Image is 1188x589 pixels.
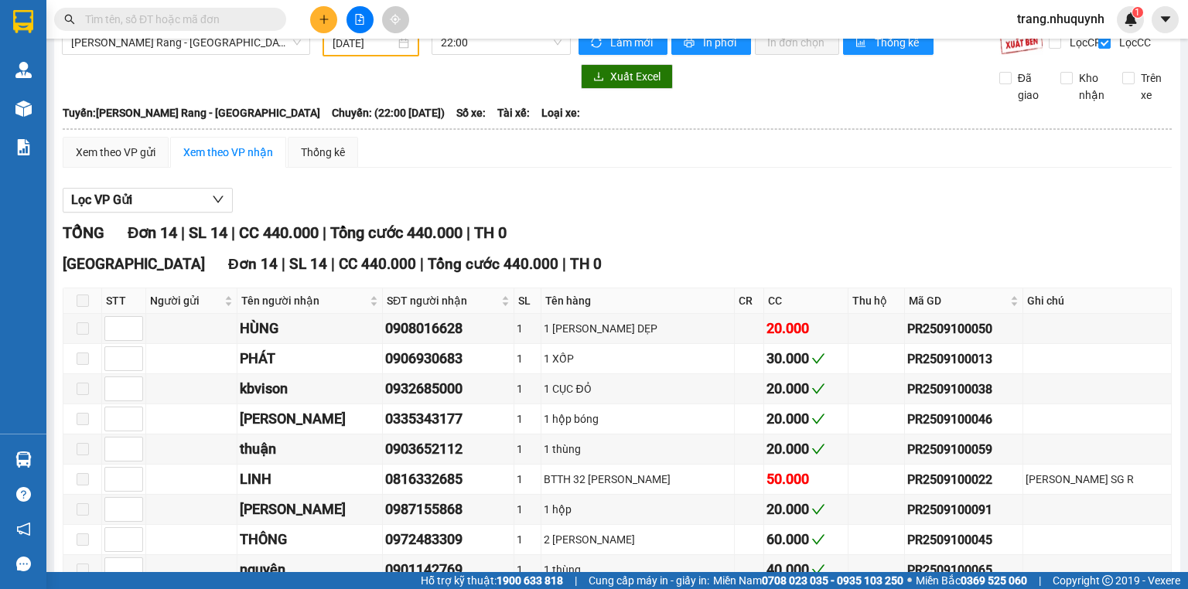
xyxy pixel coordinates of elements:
div: 1 hộp bóng [544,410,732,427]
span: file-add [354,14,365,25]
td: 0908016628 [383,314,514,344]
sup: 1 [1132,7,1143,18]
div: PR2509100045 [907,530,1020,550]
td: kbvison [237,374,383,404]
td: 0932685000 [383,374,514,404]
span: Lọc VP Gửi [71,190,132,209]
td: PR2509100022 [905,465,1023,495]
div: 0816332685 [385,468,511,490]
div: 0906930683 [385,348,511,369]
span: plus [319,14,329,25]
div: 1 thùng [544,441,732,458]
button: file-add [346,6,374,33]
th: STT [102,288,146,314]
div: PR2509100065 [907,560,1020,580]
div: 0932685000 [385,378,511,400]
div: 0908016628 [385,318,511,339]
span: check [811,442,825,456]
span: | [181,223,185,242]
span: TỔNG [63,223,104,242]
div: 0903652112 [385,438,511,460]
span: question-circle [16,487,31,502]
strong: NHƯ QUỲNH [43,6,189,36]
img: warehouse-icon [15,100,32,117]
span: | [1039,572,1041,589]
td: PR2509100045 [905,525,1023,555]
span: Thống kê [875,34,921,51]
span: Miền Nam [713,572,903,589]
button: Lọc VP Gửi [63,188,233,213]
span: | [466,223,470,242]
span: ⚪️ [907,577,912,584]
div: nguyên [240,559,380,580]
span: Lọc CC [1113,34,1153,51]
div: 1 [517,380,538,397]
span: sync [591,37,604,49]
th: CC [764,288,848,314]
span: Đã giao [1012,70,1050,104]
div: 1 [517,320,538,337]
div: 1 [517,350,538,367]
span: | [420,255,424,273]
span: check [811,533,825,546]
td: lê khải [237,495,383,525]
div: PR2509100022 [907,470,1020,489]
span: Tài xế: [497,104,530,121]
div: PR2509100046 [907,410,1020,429]
img: warehouse-icon [15,62,32,78]
span: aim [390,14,401,25]
span: SL 14 [189,223,227,242]
button: In đơn chọn [755,30,839,55]
span: Lọc CR [1063,34,1104,51]
td: PR2509100013 [905,344,1023,374]
span: Làm mới [610,34,655,51]
th: SL [514,288,541,314]
p: VP [GEOGRAPHIC_DATA]: [6,56,226,94]
td: PR2509100059 [905,434,1023,465]
div: 1 [517,471,538,488]
td: 0335343177 [383,404,514,434]
div: 1 [517,561,538,578]
span: printer [684,37,697,49]
span: SL 14 [289,255,327,273]
div: kbvison [240,378,380,400]
input: Tìm tên, số ĐT hoặc mã đơn [85,11,268,28]
div: Xem theo VP gửi [76,144,155,161]
button: aim [382,6,409,33]
td: 0901142769 [383,555,514,585]
span: Người gửi [150,292,221,309]
div: 1 XỐP [544,350,732,367]
div: 1 [517,410,538,427]
img: icon-new-feature [1124,12,1138,26]
span: | [323,223,326,242]
th: Tên hàng [541,288,735,314]
span: | [331,255,335,273]
td: THÔNG [237,525,383,555]
div: 1 [PERSON_NAME] DẸP [544,320,732,337]
div: [PERSON_NAME] SG R [1026,471,1169,488]
b: Tuyến: [PERSON_NAME] Rang - [GEOGRAPHIC_DATA] [63,107,320,119]
span: | [231,223,235,242]
span: trang.nhuquynh [1005,9,1117,29]
td: PR2509100050 [905,314,1023,344]
span: Tổng cước 440.000 [428,255,558,273]
div: 1 CỤC ĐỎ [544,380,732,397]
strong: 1900 633 818 [497,574,563,587]
div: 30.000 [766,348,845,369]
button: plus [310,6,337,33]
img: logo-vxr [13,10,33,33]
span: Đơn 14 [128,223,177,242]
div: [PERSON_NAME] [240,499,380,520]
div: THÔNG [240,529,380,550]
button: bar-chartThống kê [843,30,934,55]
td: HÙNG [237,314,383,344]
button: printerIn phơi [671,30,751,55]
td: nguyên [237,555,383,585]
span: 1 [1135,7,1140,18]
span: SĐT người nhận [387,292,498,309]
span: Tổng cước 440.000 [330,223,463,242]
span: Mã GD [909,292,1007,309]
div: BTTH 32 [PERSON_NAME] [544,471,732,488]
th: Thu hộ [848,288,905,314]
span: download [593,71,604,83]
